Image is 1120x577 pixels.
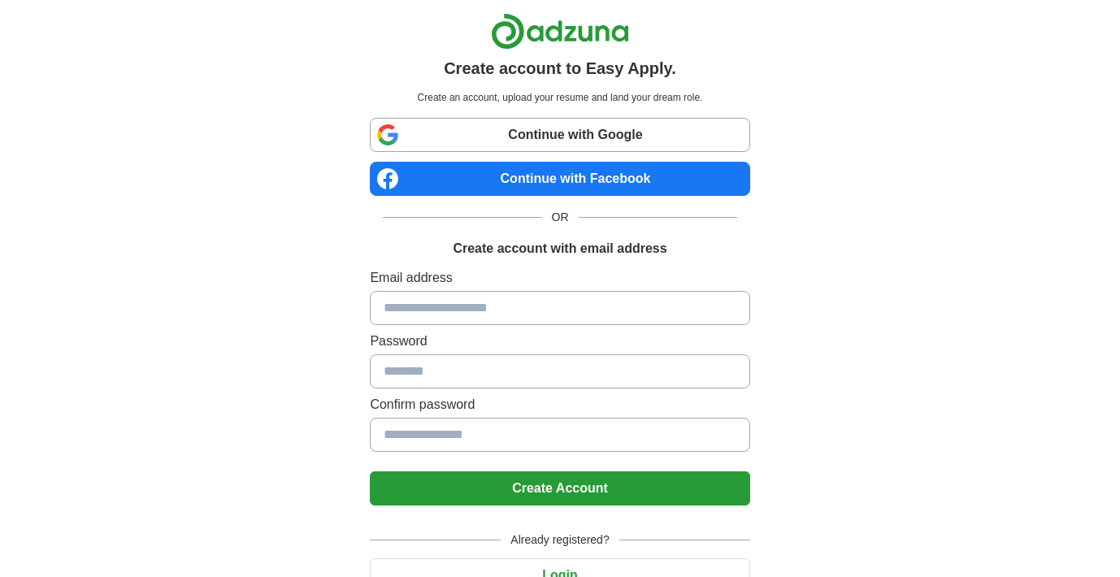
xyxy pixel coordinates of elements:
[501,531,619,549] span: Already registered?
[370,332,749,351] label: Password
[370,162,749,196] a: Continue with Facebook
[370,268,749,288] label: Email address
[370,395,749,414] label: Confirm password
[453,239,666,258] h1: Create account with email address
[491,13,629,50] img: Adzuna logo
[542,209,579,226] span: OR
[370,471,749,505] button: Create Account
[444,56,676,80] h1: Create account to Easy Apply.
[373,90,746,105] p: Create an account, upload your resume and land your dream role.
[370,118,749,152] a: Continue with Google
